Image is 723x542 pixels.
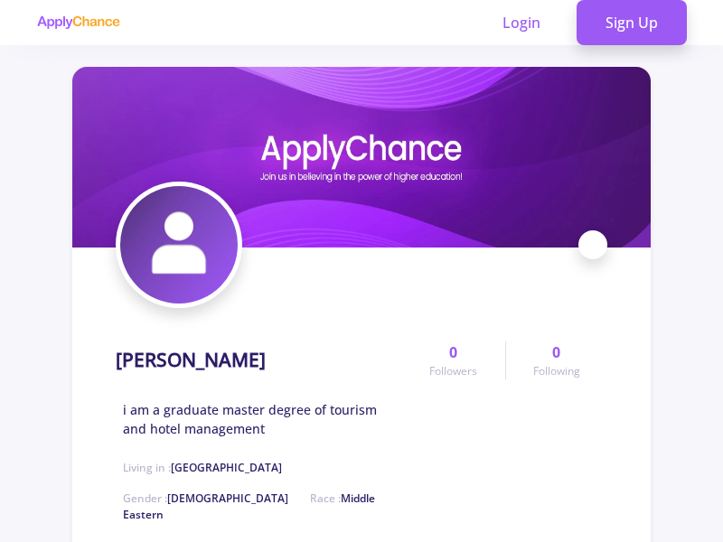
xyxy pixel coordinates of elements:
a: 0Followers [402,341,504,379]
a: 0Following [505,341,607,379]
span: 0 [449,341,457,363]
img: niloofar babaeeavatar [120,186,238,304]
span: Middle Eastern [123,491,375,522]
span: [GEOGRAPHIC_DATA] [171,460,282,475]
span: 0 [552,341,560,363]
span: Gender : [123,491,288,506]
span: Followers [429,363,477,379]
img: applychance logo text only [36,15,120,30]
span: Living in : [123,460,282,475]
span: Following [533,363,580,379]
span: i am a graduate master degree of tourism and hotel management [123,400,402,438]
span: [DEMOGRAPHIC_DATA] [167,491,288,506]
img: niloofar babaeecover image [72,67,651,248]
span: Race : [123,491,375,522]
h1: [PERSON_NAME] [116,349,266,371]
